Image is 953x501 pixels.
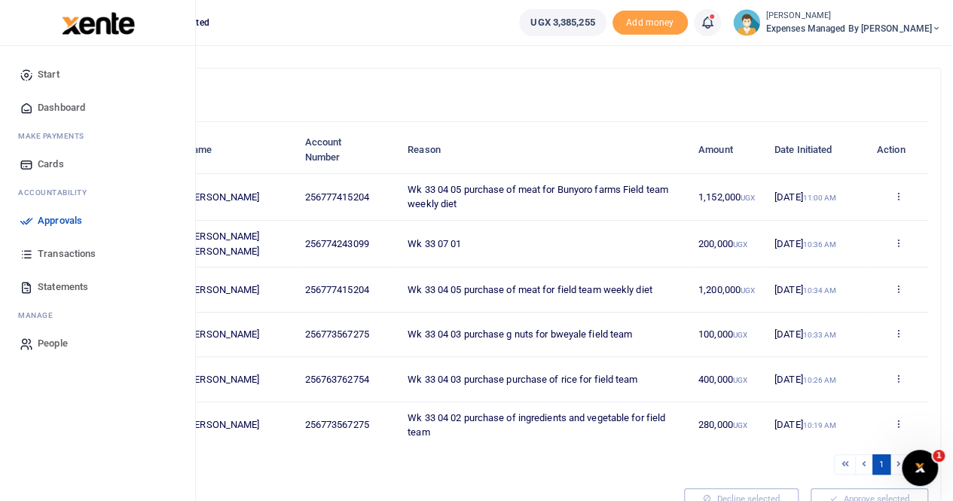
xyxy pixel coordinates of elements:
td: [DATE] [766,402,868,448]
small: UGX [741,286,755,295]
iframe: Intercom live chat [902,450,938,486]
a: Cards [12,148,183,181]
a: UGX 3,385,255 [519,9,606,36]
small: 10:33 AM [802,331,836,339]
td: 100,000 [690,313,766,357]
small: UGX [733,240,747,249]
span: Expenses Managed by [PERSON_NAME] [766,22,941,35]
small: UGX [733,376,747,384]
span: Cards [38,157,64,172]
td: Wk 33 07 01 [399,221,690,267]
td: 200,000 [690,221,766,267]
a: logo-small logo-large logo-large [60,17,135,28]
small: 10:26 AM [802,376,836,384]
td: [DATE] [766,267,868,312]
span: UGX 3,385,255 [530,15,594,30]
span: Approvals [38,213,82,228]
span: Add money [612,11,688,35]
button: Close [587,484,603,500]
td: [PERSON_NAME] [178,267,296,312]
small: UGX [741,194,755,202]
td: [DATE] [766,313,868,357]
small: 10:36 AM [802,240,836,249]
span: Dashboard [38,100,85,115]
td: [DATE] [766,174,868,221]
a: Dashboard [12,91,183,124]
span: countability [29,187,87,198]
span: ake Payments [26,130,84,142]
li: M [12,304,183,327]
td: [PERSON_NAME] [178,174,296,221]
td: Wk 33 04 03 purchase g nuts for bweyale field team [399,313,690,357]
td: 256777415204 [296,267,399,312]
td: [PERSON_NAME] [PERSON_NAME] [178,221,296,267]
th: Reason: activate to sort column ascending [399,127,690,173]
small: UGX [733,421,747,429]
td: 256777415204 [296,174,399,221]
td: Wk 33 04 05 purchase of meat for field team weekly diet [399,267,690,312]
td: 256773567275 [296,402,399,448]
span: Start [38,67,60,82]
a: profile-user [PERSON_NAME] Expenses Managed by [PERSON_NAME] [733,9,941,36]
span: People [38,336,68,351]
span: Transactions [38,246,96,261]
li: M [12,124,183,148]
td: 1,152,000 [690,174,766,221]
th: Action: activate to sort column ascending [868,127,928,173]
td: 256773567275 [296,313,399,357]
h4: Mobile Money [70,81,928,97]
small: [PERSON_NAME] [766,10,941,23]
img: logo-large [62,12,135,35]
a: Transactions [12,237,183,270]
th: Account Number: activate to sort column ascending [296,127,399,173]
a: Statements [12,270,183,304]
img: profile-user [733,9,760,36]
td: [PERSON_NAME] [178,357,296,402]
span: anage [26,310,53,321]
td: 256774243099 [296,221,399,267]
small: UGX [733,331,747,339]
td: 400,000 [690,357,766,402]
small: 10:34 AM [802,286,836,295]
td: [PERSON_NAME] [178,402,296,448]
small: 11:00 AM [802,194,836,202]
td: [DATE] [766,357,868,402]
td: Wk 33 04 02 purchase of ingredients and vegetable for field team [399,402,690,448]
td: 1,200,000 [690,267,766,312]
li: Toup your wallet [612,11,688,35]
th: Amount: activate to sort column ascending [690,127,766,173]
td: Wk 33 04 05 purchase of meat for Bunyoro farms Field team weekly diet [399,174,690,221]
a: Add money [612,16,688,27]
li: Wallet ballance [513,9,612,36]
td: 280,000 [690,402,766,448]
th: Name: activate to sort column ascending [178,127,296,173]
td: [DATE] [766,221,868,267]
div: Showing 1 to 6 of 6 entries [70,453,493,476]
td: Wk 33 04 03 purchase purchase of rice for field team [399,357,690,402]
a: Start [12,58,183,91]
th: Date Initiated: activate to sort column ascending [766,127,868,173]
a: People [12,327,183,360]
td: 256763762754 [296,357,399,402]
span: 1 [933,450,945,462]
td: [PERSON_NAME] [178,313,296,357]
a: 1 [872,454,890,475]
small: 10:19 AM [802,421,836,429]
span: Statements [38,280,88,295]
li: Ac [12,181,183,204]
a: Approvals [12,204,183,237]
